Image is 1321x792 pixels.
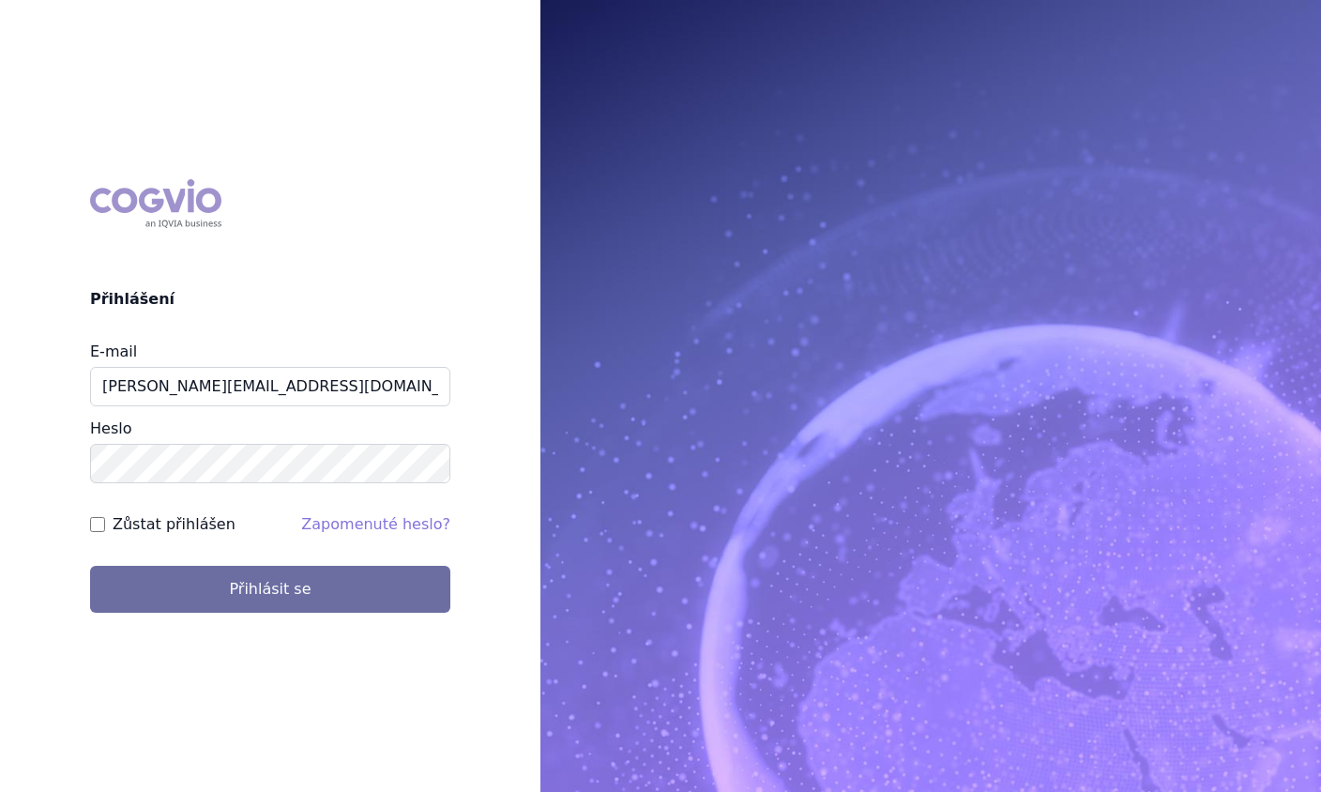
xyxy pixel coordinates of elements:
div: COGVIO [90,179,221,228]
label: Heslo [90,419,131,437]
a: Zapomenuté heslo? [301,515,450,533]
label: Zůstat přihlášen [113,513,235,536]
label: E-mail [90,343,137,360]
h2: Přihlášení [90,288,450,311]
button: Přihlásit se [90,566,450,613]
